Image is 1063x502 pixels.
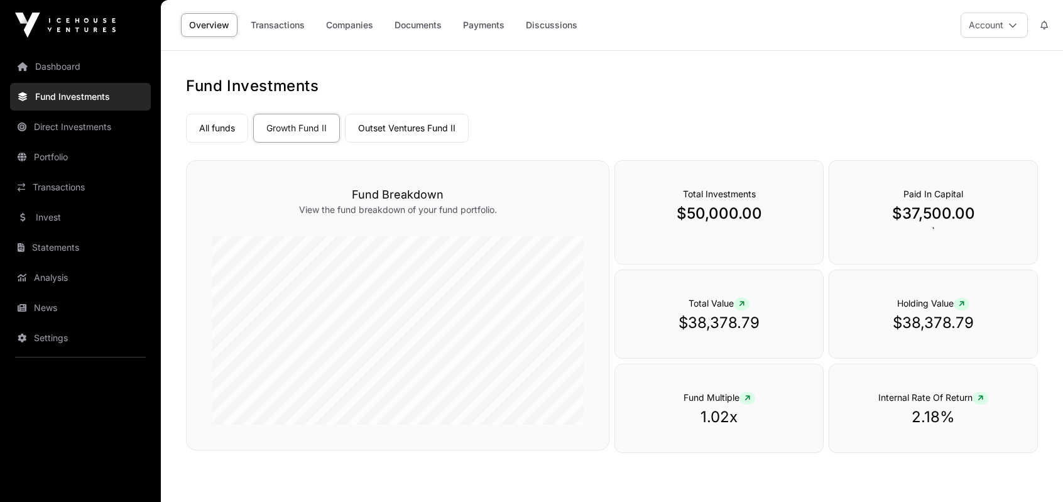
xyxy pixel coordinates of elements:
a: Overview [181,13,237,37]
a: Direct Investments [10,113,151,141]
a: News [10,294,151,322]
p: 2.18% [854,407,1012,427]
a: Invest [10,204,151,231]
p: 1.02x [640,407,798,427]
span: Paid In Capital [903,188,963,199]
a: Settings [10,324,151,352]
iframe: Chat Widget [1000,442,1063,502]
a: Transactions [243,13,313,37]
span: Total Investments [683,188,756,199]
a: Statements [10,234,151,261]
div: ` [829,160,1038,265]
a: Portfolio [10,143,151,171]
a: Companies [318,13,381,37]
p: View the fund breakdown of your fund portfolio. [212,204,584,216]
img: Icehouse Ventures Logo [15,13,116,38]
h3: Fund Breakdown [212,186,584,204]
a: Discussions [518,13,586,37]
a: Outset Ventures Fund II [345,114,469,143]
a: Analysis [10,264,151,292]
a: Fund Investments [10,83,151,111]
a: Payments [455,13,513,37]
a: Transactions [10,173,151,201]
a: All funds [186,114,248,143]
p: $37,500.00 [854,204,1012,224]
span: Fund Multiple [684,392,755,403]
button: Account [961,13,1028,38]
p: $50,000.00 [640,204,798,224]
h1: Fund Investments [186,76,1038,96]
a: Documents [386,13,450,37]
p: $38,378.79 [854,313,1012,333]
span: Internal Rate Of Return [878,392,988,403]
span: Holding Value [897,298,969,308]
a: Dashboard [10,53,151,80]
a: Growth Fund II [253,114,340,143]
p: $38,378.79 [640,313,798,333]
span: Total Value [689,298,750,308]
